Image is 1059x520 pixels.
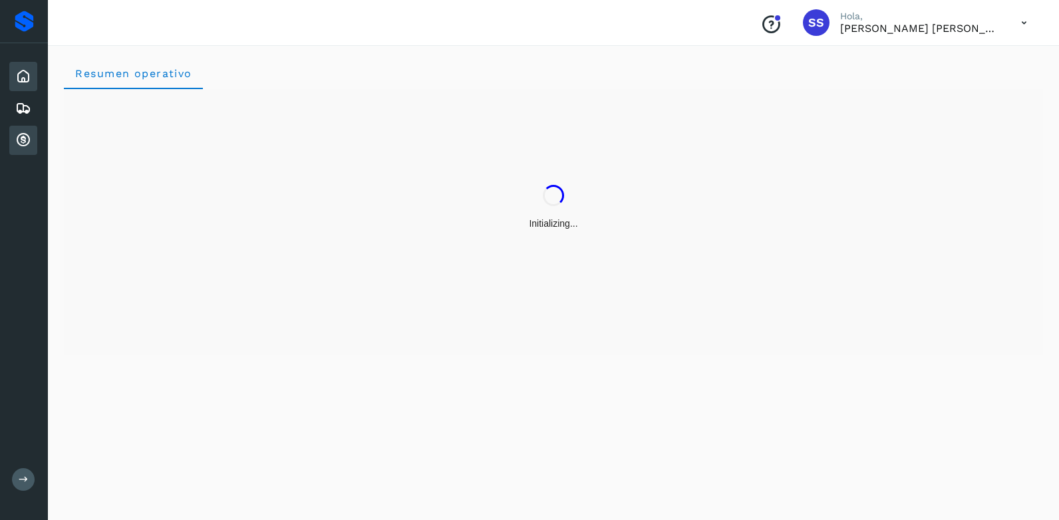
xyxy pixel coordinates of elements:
[9,94,37,123] div: Embarques
[9,62,37,91] div: Inicio
[840,11,1000,22] p: Hola,
[840,22,1000,35] p: SOCORRO SILVIA NAVARRO ZAZUETA
[75,67,192,80] span: Resumen operativo
[9,126,37,155] div: Cuentas por cobrar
